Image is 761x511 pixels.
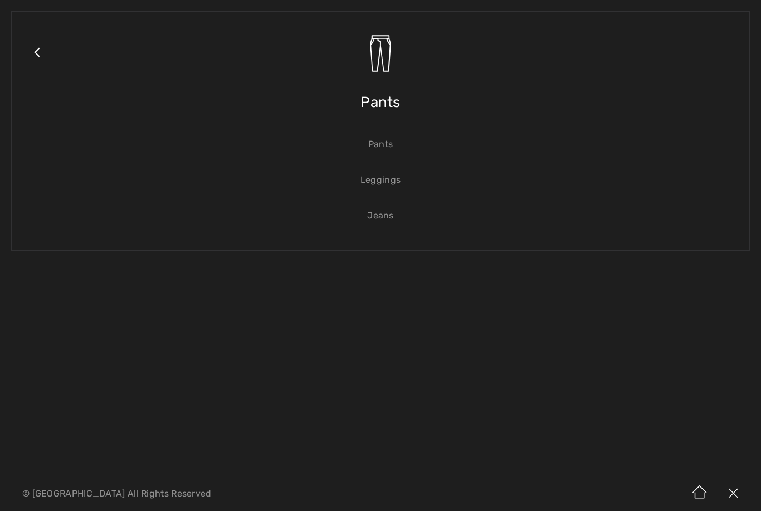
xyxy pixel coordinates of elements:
a: Jeans [23,203,738,228]
a: Leggings [23,168,738,192]
img: X [716,476,750,511]
span: Pants [360,82,401,122]
p: © [GEOGRAPHIC_DATA] All Rights Reserved [22,490,447,498]
a: Pants [23,132,738,157]
img: Home [683,476,716,511]
span: Chat [26,8,49,18]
